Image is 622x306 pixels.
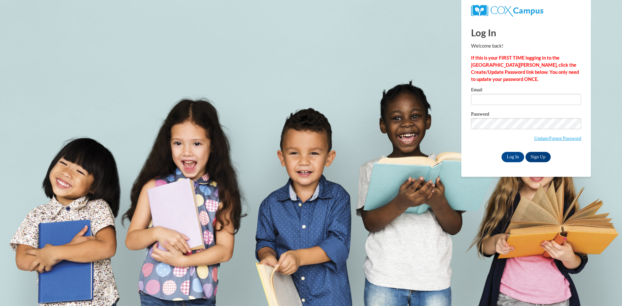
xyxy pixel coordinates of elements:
[471,42,581,50] p: Welcome back!
[471,87,581,94] label: Email
[471,5,543,17] img: COX Campus
[471,55,579,82] strong: If this is your FIRST TIME logging in to the [GEOGRAPHIC_DATA][PERSON_NAME], click the Create/Upd...
[501,152,524,162] input: Log In
[471,112,581,118] label: Password
[471,26,581,39] h1: Log In
[534,136,581,141] a: Update/Forgot Password
[525,152,551,162] a: Sign Up
[471,7,543,13] a: COX Campus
